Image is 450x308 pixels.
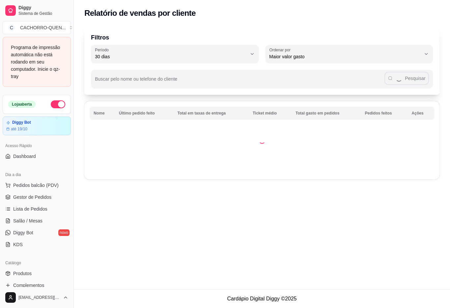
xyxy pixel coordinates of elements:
[8,101,36,108] div: Loja aberta
[18,295,60,300] span: [EMAIL_ADDRESS][DOMAIN_NAME]
[3,227,71,238] a: Diggy Botnovo
[3,169,71,180] div: Dia a dia
[11,44,63,80] div: Programa de impressão automática não está rodando em seu computador. Inicie o qz-tray
[51,100,65,108] button: Alterar Status
[8,24,15,31] span: C
[3,239,71,250] a: KDS
[13,218,43,224] span: Salão / Mesas
[12,120,31,125] article: Diggy Bot
[3,258,71,268] div: Catálogo
[95,53,247,60] span: 30 dias
[3,290,71,305] button: [EMAIL_ADDRESS][DOMAIN_NAME]
[91,45,259,63] button: Período30 dias
[3,180,71,191] button: Pedidos balcão (PDV)
[265,45,433,63] button: Ordenar porMaior valor gasto
[13,282,44,289] span: Complementos
[95,47,111,53] label: Período
[3,216,71,226] a: Salão / Mesas
[13,153,36,160] span: Dashboard
[3,3,71,18] a: DiggySistema de Gestão
[13,206,47,212] span: Lista de Pedidos
[20,24,66,31] div: CACHORRO-QUEN ...
[3,116,71,135] a: Diggy Botaté 19/10
[18,11,68,16] span: Sistema de Gestão
[95,78,384,85] input: Buscar pelo nome ou telefone do cliente
[3,204,71,214] a: Lista de Pedidos
[74,289,450,308] footer: Cardápio Digital Diggy © 2025
[3,21,71,34] button: Select a team
[3,151,71,162] a: Dashboard
[13,194,51,200] span: Gestor de Pedidos
[3,268,71,279] a: Produtos
[84,8,196,18] h2: Relatório de vendas por cliente
[3,280,71,291] a: Complementos
[269,47,293,53] label: Ordenar por
[91,33,433,42] p: Filtros
[13,182,59,189] span: Pedidos balcão (PDV)
[3,141,71,151] div: Acesso Rápido
[13,229,33,236] span: Diggy Bot
[18,5,68,11] span: Diggy
[13,241,23,248] span: KDS
[11,126,27,132] article: até 19/10
[3,192,71,202] a: Gestor de Pedidos
[259,137,265,144] div: Loading
[13,270,32,277] span: Produtos
[269,53,421,60] span: Maior valor gasto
